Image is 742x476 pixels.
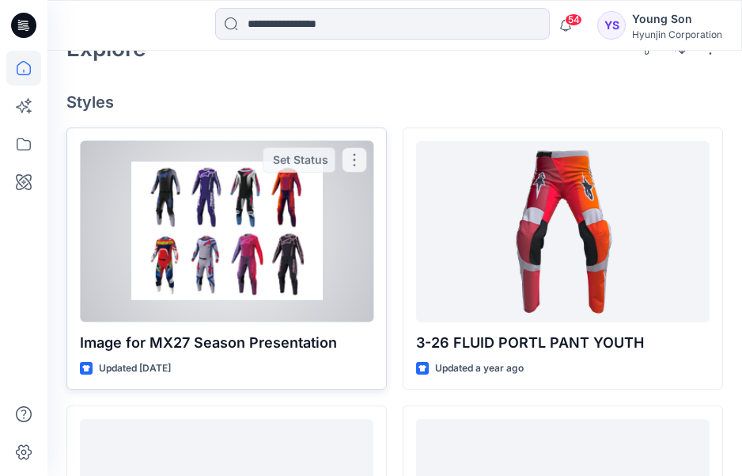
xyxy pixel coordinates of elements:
p: 3-26 FLUID PORTL PANT YOUTH [416,332,710,354]
a: Image for MX27 Season Presentation [80,141,373,322]
a: 3-26 FLUID PORTL PANT YOUTH [416,141,710,322]
div: Young Son [632,10,722,29]
p: Updated [DATE] [99,360,171,377]
div: Hyunjin Corporation [632,29,722,40]
div: YS [597,11,626,40]
h4: Styles [66,93,723,112]
span: 54 [565,13,582,26]
h2: Explore [66,36,146,61]
p: Image for MX27 Season Presentation [80,332,373,354]
p: Updated a year ago [435,360,524,377]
